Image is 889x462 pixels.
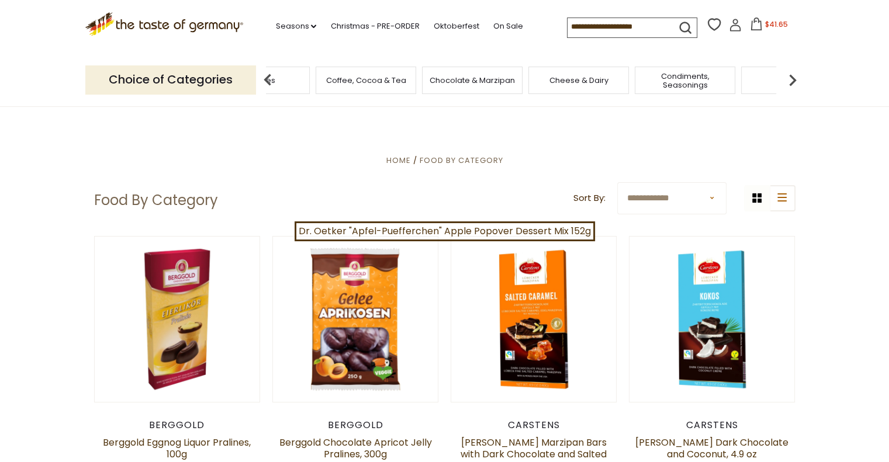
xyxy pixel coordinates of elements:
div: Berggold [94,419,261,431]
div: Berggold [272,419,439,431]
a: Berggold Eggnog Liquor Pralines, 100g [103,436,251,461]
button: $41.65 [744,18,794,35]
div: Carstens [629,419,795,431]
a: Dr. Oetker "Apfel-Puefferchen" Apple Popover Dessert Mix 152g [295,221,595,241]
img: Carstens Luebecker Marzipan Bars with Dark Chocolate and Salted Caramel, 4.9 oz [451,237,617,402]
img: Carstens Luebecker Dark Chocolate and Coconut, 4.9 oz [629,237,795,402]
a: Home [386,155,410,166]
a: Food By Category [420,155,503,166]
label: Sort By: [573,191,606,206]
img: Berggold Eggnog Liquor Pralines, 100g [95,237,260,402]
a: Oktoberfest [433,20,479,33]
a: Seasons [275,20,316,33]
a: Condiments, Seasonings [638,72,732,89]
a: On Sale [493,20,523,33]
a: Coffee, Cocoa & Tea [326,76,406,85]
img: next arrow [781,68,804,92]
h1: Food By Category [94,192,218,209]
span: $41.65 [765,19,788,29]
a: Christmas - PRE-ORDER [330,20,419,33]
img: Berggold Chocolate Apricot Jelly Pralines, 300g [273,237,438,402]
a: Chocolate & Marzipan [430,76,515,85]
img: previous arrow [256,68,279,92]
p: Choice of Categories [85,65,256,94]
a: Berggold Chocolate Apricot Jelly Pralines, 300g [279,436,431,461]
a: [PERSON_NAME] Dark Chocolate and Coconut, 4.9 oz [635,436,788,461]
a: Cheese & Dairy [549,76,608,85]
div: Carstens [451,419,617,431]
